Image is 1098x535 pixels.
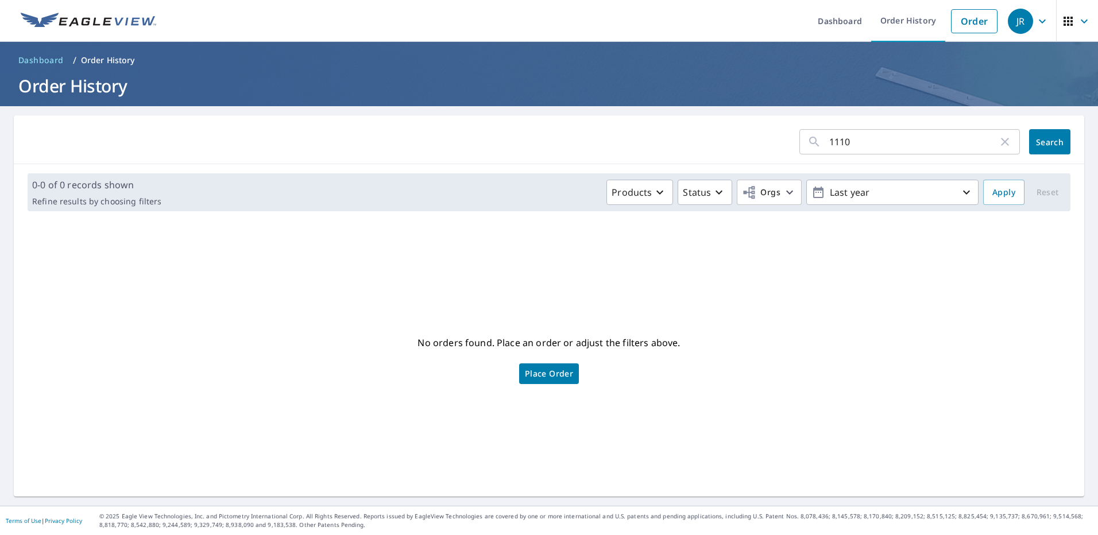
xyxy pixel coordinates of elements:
[825,183,960,203] p: Last year
[21,13,156,30] img: EV Logo
[606,180,673,205] button: Products
[1029,129,1070,154] button: Search
[18,55,64,66] span: Dashboard
[14,74,1084,98] h1: Order History
[519,363,579,384] a: Place Order
[6,517,82,524] p: |
[81,55,135,66] p: Order History
[6,517,41,525] a: Terms of Use
[983,180,1024,205] button: Apply
[683,185,711,199] p: Status
[612,185,652,199] p: Products
[73,53,76,67] li: /
[806,180,979,205] button: Last year
[992,185,1015,200] span: Apply
[525,371,573,377] span: Place Order
[742,185,780,200] span: Orgs
[45,517,82,525] a: Privacy Policy
[417,334,680,352] p: No orders found. Place an order or adjust the filters above.
[99,512,1092,529] p: © 2025 Eagle View Technologies, Inc. and Pictometry International Corp. All Rights Reserved. Repo...
[32,196,161,207] p: Refine results by choosing filters
[951,9,998,33] a: Order
[14,51,68,69] a: Dashboard
[678,180,732,205] button: Status
[1008,9,1033,34] div: JR
[1038,137,1061,148] span: Search
[14,51,1084,69] nav: breadcrumb
[829,126,998,158] input: Address, Report #, Claim ID, etc.
[737,180,802,205] button: Orgs
[32,178,161,192] p: 0-0 of 0 records shown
